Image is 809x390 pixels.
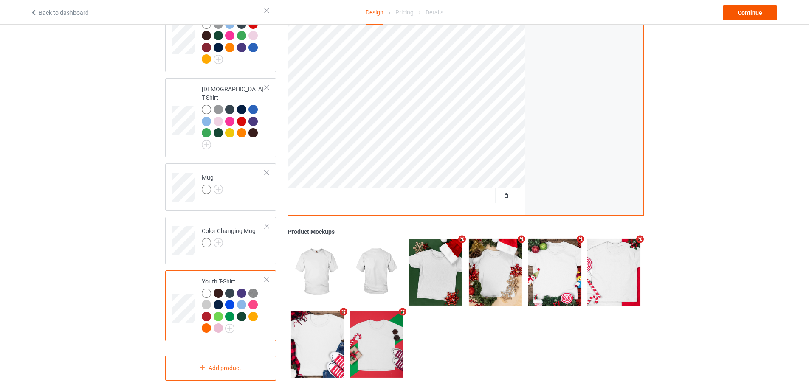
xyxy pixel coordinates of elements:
[587,239,640,305] img: regular.jpg
[214,55,223,64] img: svg+xml;base64,PD94bWwgdmVyc2lvbj0iMS4wIiBlbmNvZGluZz0iVVRGLTgiPz4KPHN2ZyB3aWR0aD0iMjJweCIgaGVpZ2...
[248,289,258,298] img: heather_texture.png
[397,307,408,316] i: Remove mockup
[225,324,234,333] img: svg+xml;base64,PD94bWwgdmVyc2lvbj0iMS4wIiBlbmNvZGluZz0iVVRGLTgiPz4KPHN2ZyB3aWR0aD0iMjJweCIgaGVpZ2...
[395,0,414,24] div: Pricing
[165,163,276,211] div: Mug
[635,235,646,244] i: Remove mockup
[214,185,223,194] img: svg+xml;base64,PD94bWwgdmVyc2lvbj0iMS4wIiBlbmNvZGluZz0iVVRGLTgiPz4KPHN2ZyB3aWR0aD0iMjJweCIgaGVpZ2...
[723,5,777,20] div: Continue
[528,239,581,305] img: regular.jpg
[516,235,527,244] i: Remove mockup
[165,78,276,157] div: [DEMOGRAPHIC_DATA] T-Shirt
[202,8,265,63] div: Crewneck Sweatshirt
[202,227,256,247] div: Color Changing Mug
[202,85,265,146] div: [DEMOGRAPHIC_DATA] T-Shirt
[366,0,383,25] div: Design
[350,239,403,305] img: regular.jpg
[214,238,223,247] img: svg+xml;base64,PD94bWwgdmVyc2lvbj0iMS4wIiBlbmNvZGluZz0iVVRGLTgiPz4KPHN2ZyB3aWR0aD0iMjJweCIgaGVpZ2...
[202,277,265,332] div: Youth T-Shirt
[469,239,522,305] img: regular.jpg
[288,227,644,236] div: Product Mockups
[165,1,276,72] div: Crewneck Sweatshirt
[426,0,443,24] div: Details
[338,307,349,316] i: Remove mockup
[575,235,586,244] i: Remove mockup
[291,311,344,377] img: regular.jpg
[30,9,89,16] a: Back to dashboard
[291,239,344,305] img: regular.jpg
[202,140,211,149] img: svg+xml;base64,PD94bWwgdmVyc2lvbj0iMS4wIiBlbmNvZGluZz0iVVRGLTgiPz4KPHN2ZyB3aWR0aD0iMjJweCIgaGVpZ2...
[457,235,468,244] i: Remove mockup
[165,217,276,264] div: Color Changing Mug
[202,173,223,194] div: Mug
[165,356,276,381] div: Add product
[350,311,403,377] img: regular.jpg
[165,270,276,341] div: Youth T-Shirt
[409,239,462,305] img: regular.jpg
